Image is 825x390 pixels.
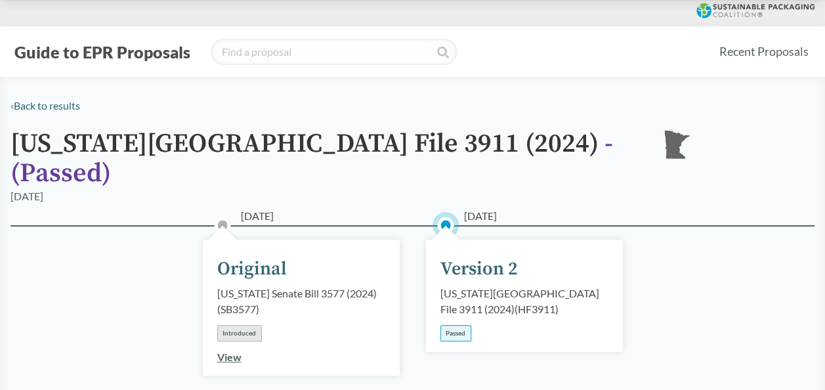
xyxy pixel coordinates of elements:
[440,255,518,283] div: Version 2
[11,41,194,62] button: Guide to EPR Proposals
[440,325,471,341] div: Passed
[11,127,613,190] span: - ( Passed )
[11,129,641,188] h1: [US_STATE][GEOGRAPHIC_DATA] File 3911 (2024)
[440,286,608,317] div: [US_STATE][GEOGRAPHIC_DATA] File 3911 (2024) ( HF3911 )
[211,39,457,65] input: Find a proposal
[241,208,274,224] span: [DATE]
[217,325,262,341] div: Introduced
[11,188,43,204] div: [DATE]
[464,208,497,224] span: [DATE]
[217,255,287,283] div: Original
[713,37,814,66] a: Recent Proposals
[11,99,80,112] a: ‹Back to results
[217,286,385,317] div: [US_STATE] Senate Bill 3577 (2024) ( SB3577 )
[217,351,242,363] a: View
